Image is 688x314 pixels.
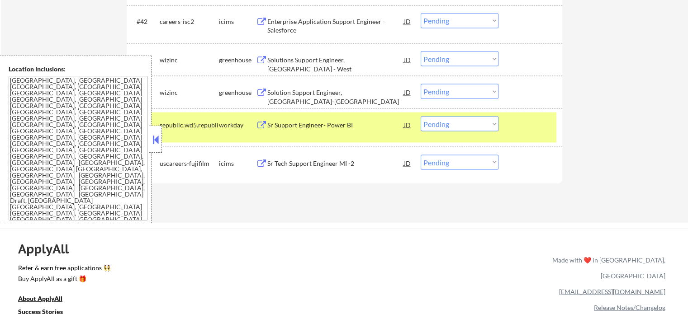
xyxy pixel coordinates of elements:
u: About ApplyAll [18,294,62,302]
div: JD [403,84,412,100]
div: workday [219,120,256,129]
div: careers-isc2 [160,17,219,26]
div: JD [403,155,412,171]
div: JD [403,51,412,67]
div: Sr Support Engineer- Power BI [267,120,404,129]
div: Sr Tech Support Engineer MI -2 [267,159,404,168]
a: Refer & earn free applications 👯‍♀️ [18,264,363,274]
div: JD [403,116,412,132]
div: wizinc [160,88,219,97]
div: Enterprise Application Support Engineer - Salesforce [267,17,404,35]
div: JD [403,13,412,29]
div: Buy ApplyAll as a gift 🎁 [18,275,109,281]
a: About ApplyAll [18,294,75,305]
div: ApplyAll [18,241,79,256]
div: Location Inclusions: [9,65,148,74]
div: Solutions Support Engineer, [GEOGRAPHIC_DATA] - West [267,55,404,73]
div: greenhouse [219,55,256,64]
a: Release Notes/Changelog [594,303,665,311]
div: uscareers-fujifilm [160,159,219,168]
div: greenhouse [219,88,256,97]
div: republic.wd5.republic [160,120,219,138]
div: icims [219,159,256,168]
div: #42 [137,17,152,26]
div: icims [219,17,256,26]
div: Made with ❤️ in [GEOGRAPHIC_DATA], [GEOGRAPHIC_DATA] [549,252,665,283]
div: wizinc [160,55,219,64]
a: [EMAIL_ADDRESS][DOMAIN_NAME] [559,287,665,295]
a: Buy ApplyAll as a gift 🎁 [18,274,109,285]
div: Solution Support Engineer, [GEOGRAPHIC_DATA]-[GEOGRAPHIC_DATA] [267,88,404,105]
